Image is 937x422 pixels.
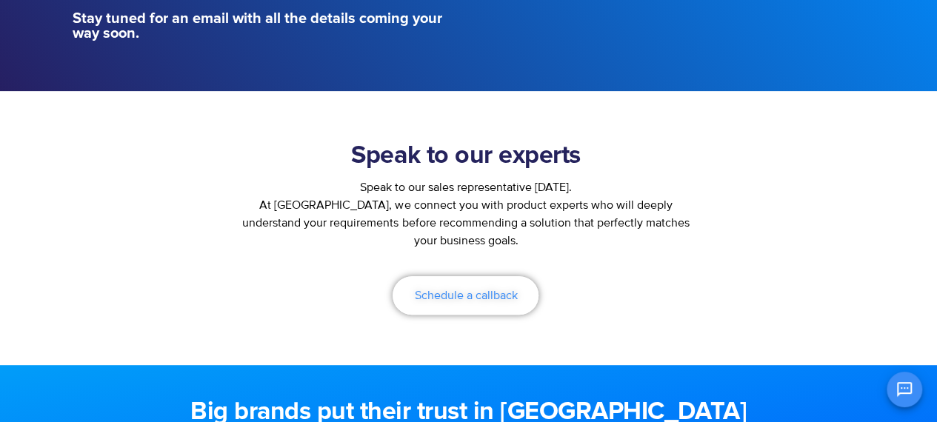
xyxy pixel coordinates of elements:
div: Speak to our sales representative [DATE]. [234,178,698,196]
a: Schedule a callback [393,276,538,315]
span: Schedule a callback [414,289,517,301]
button: Open chat [887,372,922,407]
h5: Stay tuned for an email with all the details coming your way soon. [73,11,461,41]
h2: Speak to our experts [234,141,698,171]
p: At [GEOGRAPHIC_DATA], we connect you with product experts who will deeply understand your require... [234,196,698,249]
